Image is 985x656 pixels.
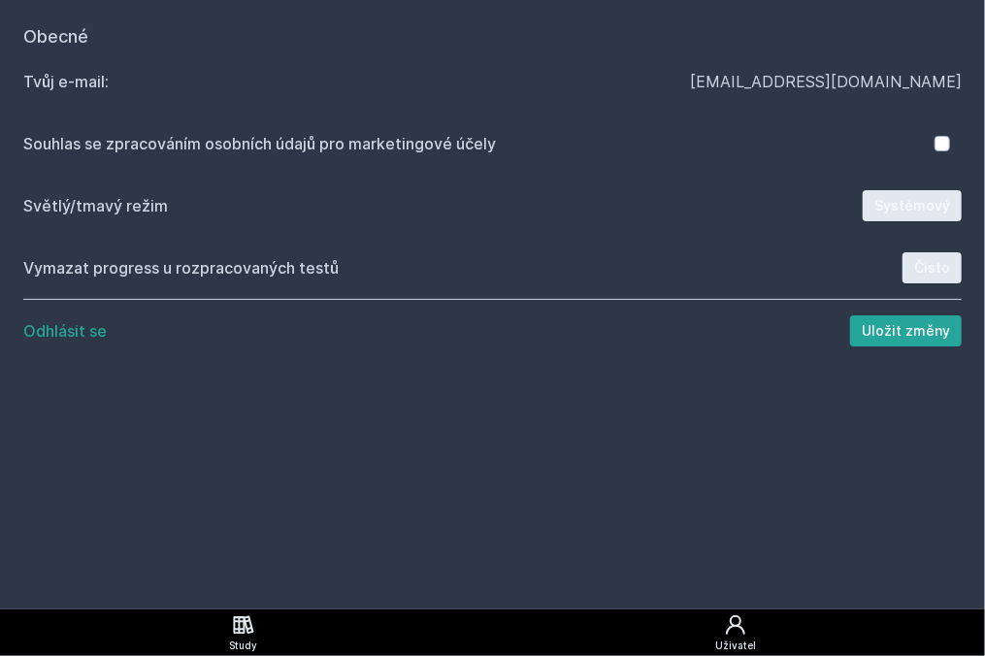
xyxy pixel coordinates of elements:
button: Uložit změny [850,315,962,346]
button: Odhlásit se [23,319,107,343]
h1: Obecné [23,23,962,50]
div: [EMAIL_ADDRESS][DOMAIN_NAME] [690,70,962,93]
div: Uživatel [715,639,756,653]
div: Vymazat progress u rozpracovaných testů [23,256,903,279]
div: Světlý/tmavý režim [23,194,863,217]
button: Systémový [863,190,962,221]
div: Study [229,639,257,653]
a: Uživatel [486,609,985,656]
div: Souhlas se zpracováním osobních údajů pro marketingové účely [23,132,935,155]
button: Čisto [903,252,962,283]
div: Tvůj e‑mail: [23,70,690,93]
